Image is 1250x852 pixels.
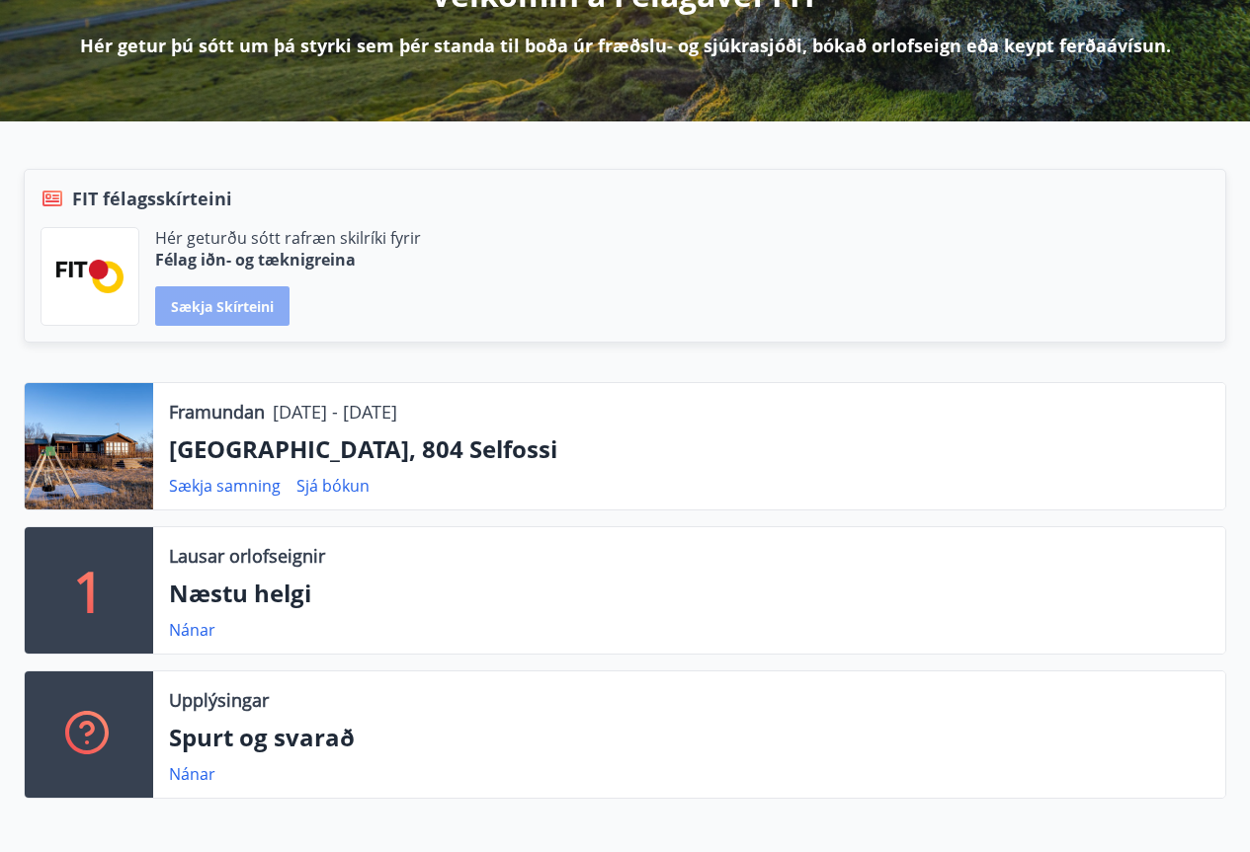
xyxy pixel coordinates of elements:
p: Hér getur þú sótt um þá styrki sem þér standa til boða úr fræðslu- og sjúkrasjóði, bókað orlofsei... [80,33,1171,58]
p: Upplýsingar [169,687,269,713]
a: Sjá bókun [296,475,370,497]
p: Næstu helgi [169,577,1209,610]
p: Lausar orlofseignir [169,543,325,569]
p: Félag iðn- og tæknigreina [155,249,421,271]
a: Nánar [169,763,215,785]
p: [DATE] - [DATE] [273,399,397,425]
img: FPQVkF9lTnNbbaRSFyT17YYeljoOGk5m51IhT0bO.png [56,260,124,292]
p: 1 [73,553,105,628]
a: Nánar [169,619,215,641]
button: Sækja skírteini [155,286,290,326]
span: FIT félagsskírteini [72,186,232,211]
p: Hér geturðu sótt rafræn skilríki fyrir [155,227,421,249]
p: [GEOGRAPHIC_DATA], 804 Selfossi [169,432,1209,466]
p: Framundan [169,399,265,425]
a: Sækja samning [169,475,281,497]
p: Spurt og svarað [169,721,1209,754]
